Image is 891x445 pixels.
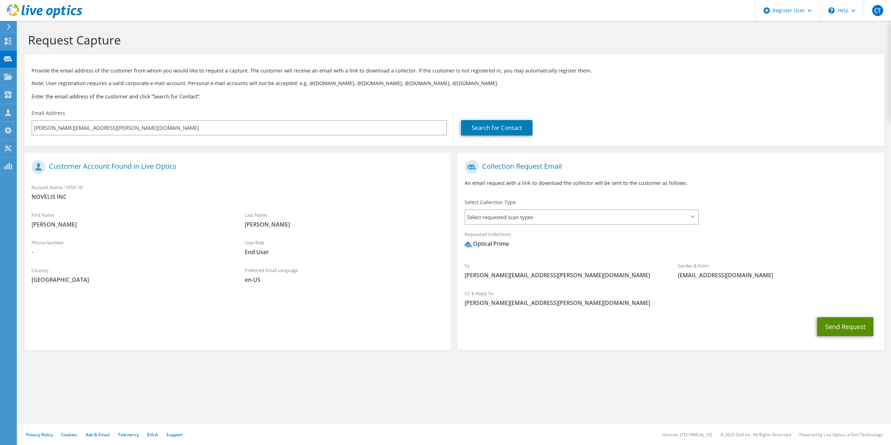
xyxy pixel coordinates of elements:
span: [EMAIL_ADDRESS][DOMAIN_NAME] [678,271,877,279]
span: [PERSON_NAME][EMAIL_ADDRESS][PERSON_NAME][DOMAIN_NAME] [465,271,664,279]
li: Powered by Live Optics, a Dell Technology [799,432,883,438]
a: Telemetry [118,432,139,438]
span: Select requested scan types [465,210,697,224]
p: Provide the email address of the customer from whom you would like to request a capture. The cust... [32,67,877,75]
span: [PERSON_NAME][EMAIL_ADDRESS][PERSON_NAME][DOMAIN_NAME] [465,299,877,307]
li: Version: [TECHNICAL_ID] [663,432,712,438]
div: Optical Prime [465,240,509,248]
div: First Name [25,208,238,232]
span: NOVELIS INC [32,193,444,201]
div: To [458,258,671,283]
div: Preferred Email Language [238,263,451,287]
span: - [32,248,231,256]
div: User Role [238,235,451,259]
div: CC & Reply To [458,286,884,310]
h1: Collection Request Email [465,160,873,174]
a: EULA [147,432,158,438]
p: An email request with a link to download the collector will be sent to the customer as follows. [465,179,877,187]
h1: Customer Account Found in Live Optics [32,160,440,174]
span: [GEOGRAPHIC_DATA] [32,276,231,284]
span: [PERSON_NAME] [245,221,444,228]
div: Last Name [238,208,451,232]
button: Send Request [817,317,873,336]
a: Cookies [61,432,77,438]
a: Ads & Email [86,432,110,438]
span: en-US [245,276,444,284]
div: Country [25,263,238,287]
span: [PERSON_NAME] [32,221,231,228]
div: Requested Collections [458,227,884,255]
label: Email Address [32,110,65,117]
label: Select Collection Type [465,199,516,206]
svg: \n [828,7,835,14]
a: Privacy Policy [26,432,53,438]
div: Account Name / SFDC ID [25,180,451,204]
a: Search for Contact [461,120,532,135]
a: Support [166,432,183,438]
span: End User [245,248,444,256]
span: CT [872,5,883,16]
h1: Request Capture [28,33,877,47]
p: Note: User registration requires a valid corporate e-mail account. Personal e-mail accounts will ... [32,79,877,87]
li: © 2025 Dell Inc. All Rights Reserved [721,432,791,438]
div: Phone Number [25,235,238,259]
div: Sender & From [671,258,884,283]
h3: Enter the email address of the customer and click “Search for Contact”. [32,92,877,100]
